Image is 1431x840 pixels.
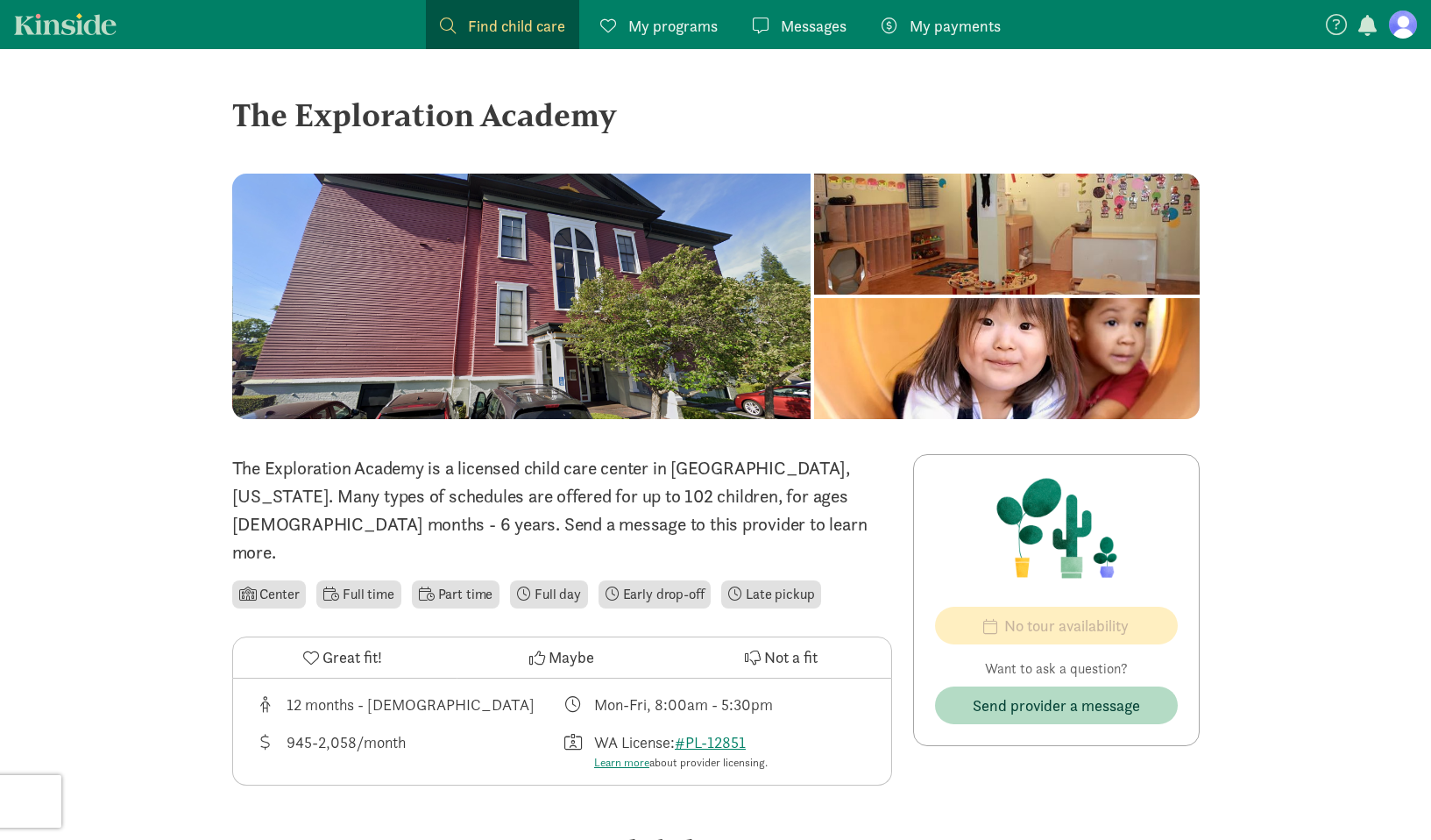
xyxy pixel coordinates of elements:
button: Great fit! [233,637,452,678]
div: Mon-Fri, 8:00am - 5:30pm [594,693,773,716]
button: Not a fit [671,637,890,678]
div: 12 months - [DEMOGRAPHIC_DATA] [287,693,535,716]
div: about provider licensing. [594,754,768,772]
div: Class schedule [562,693,870,716]
p: The Exploration Academy is a licensed child care center in [GEOGRAPHIC_DATA], [US_STATE]. Many ty... [232,454,892,566]
span: No tour availability [1004,614,1129,637]
div: 945-2,058/month [287,730,406,772]
div: WA License: [594,730,768,772]
a: Kinside [14,13,117,35]
li: Early drop-off [599,580,712,609]
span: Messages [781,14,847,38]
button: No tour availability [935,607,1178,644]
div: Average tuition for this program [254,730,563,772]
button: Send provider a message [935,687,1178,724]
span: Send provider a message [973,694,1140,717]
a: #PL-12851 [675,732,746,752]
div: Age range for children that this provider cares for [254,693,563,716]
button: Maybe [452,637,671,678]
li: Center [232,580,307,609]
span: Maybe [549,645,594,669]
div: License number [562,730,870,772]
a: Learn more [594,755,649,770]
span: My payments [910,14,1001,38]
span: Not a fit [764,645,818,669]
p: Want to ask a question? [935,658,1178,680]
li: Full time [316,580,400,609]
li: Late pickup [721,580,821,609]
span: Find child care [468,14,565,38]
li: Part time [412,580,499,609]
span: Great fit! [322,645,382,669]
div: The Exploration Academy [232,91,1200,139]
span: My programs [628,14,718,38]
li: Full day [510,580,588,609]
